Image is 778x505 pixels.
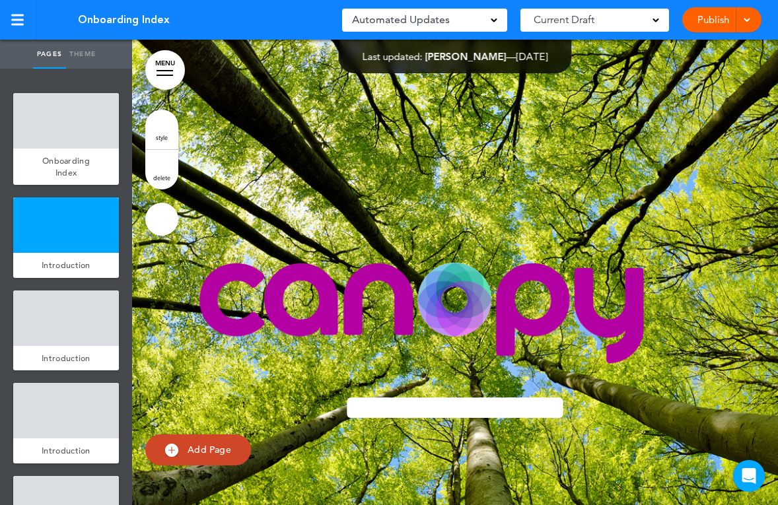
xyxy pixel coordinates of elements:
a: MENU [145,50,185,90]
span: Last updated: [363,50,423,63]
span: style [156,133,168,141]
a: Introduction [13,253,119,278]
span: [DATE] [516,50,548,63]
span: Introduction [42,353,90,364]
a: delete [145,150,178,189]
div: — [363,51,548,61]
div: Open Intercom Messenger [733,460,765,492]
a: Onboarding Index [13,149,119,185]
span: Add Page [188,444,231,455]
span: Automated Updates [352,11,450,29]
a: Introduction [13,346,119,371]
span: delete [153,174,170,182]
span: Onboarding Index [42,155,90,178]
span: Introduction [42,445,90,456]
a: Add Page [145,434,251,465]
a: style [145,110,178,149]
span: Current Draft [534,11,594,29]
a: Pages [33,40,66,69]
span: [PERSON_NAME] [425,50,507,63]
img: add.svg [165,444,178,457]
span: Introduction [42,259,90,271]
a: Introduction [13,438,119,463]
span: Onboarding Index [78,13,170,27]
a: Publish [692,7,734,32]
a: Theme [66,40,99,69]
